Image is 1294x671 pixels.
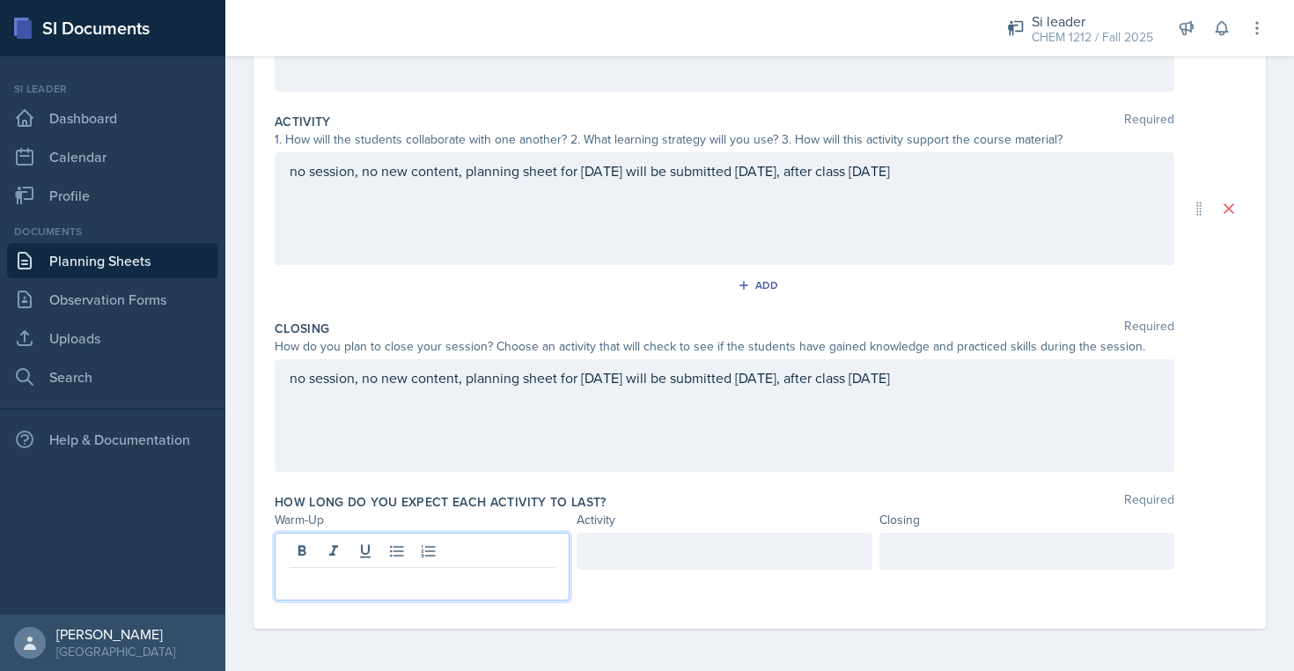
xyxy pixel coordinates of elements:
[1124,113,1174,130] span: Required
[56,643,175,660] div: [GEOGRAPHIC_DATA]
[1032,28,1153,47] div: CHEM 1212 / Fall 2025
[275,493,607,511] label: How long do you expect each activity to last?
[56,625,175,643] div: [PERSON_NAME]
[7,178,218,213] a: Profile
[275,320,329,337] label: Closing
[7,100,218,136] a: Dashboard
[879,511,1174,529] div: Closing
[1124,493,1174,511] span: Required
[7,139,218,174] a: Calendar
[7,422,218,457] div: Help & Documentation
[7,321,218,356] a: Uploads
[577,511,871,529] div: Activity
[7,282,218,317] a: Observation Forms
[275,337,1174,356] div: How do you plan to close your session? Choose an activity that will check to see if the students ...
[275,511,570,529] div: Warm-Up
[1032,11,1153,32] div: Si leader
[732,272,789,299] button: Add
[1124,320,1174,337] span: Required
[290,367,1159,388] p: no session, no new content, planning sheet for [DATE] will be submitted [DATE], after class [DATE]
[275,130,1174,149] div: 1. How will the students collaborate with one another? 2. What learning strategy will you use? 3....
[7,81,218,97] div: Si leader
[290,160,1159,181] p: no session, no new content, planning sheet for [DATE] will be submitted [DATE], after class [DATE]
[741,278,779,292] div: Add
[7,224,218,240] div: Documents
[275,113,331,130] label: Activity
[7,243,218,278] a: Planning Sheets
[7,359,218,394] a: Search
